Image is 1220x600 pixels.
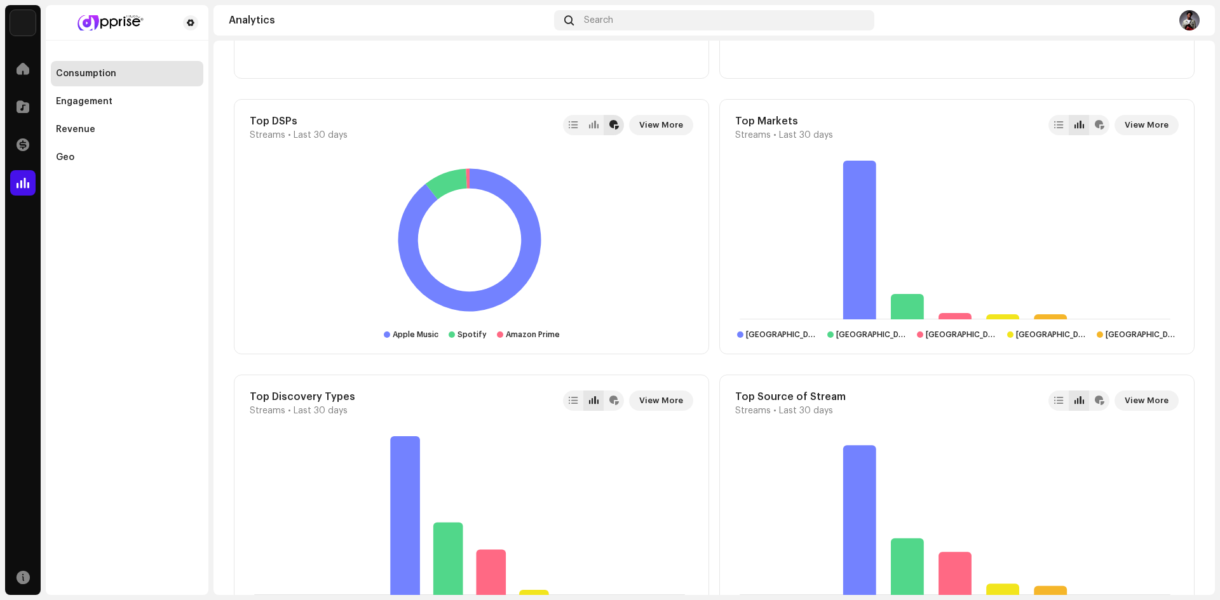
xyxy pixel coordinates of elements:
[51,61,203,86] re-m-nav-item: Consumption
[56,124,95,135] div: Revenue
[288,406,291,416] span: •
[584,15,613,25] span: Search
[294,130,348,140] span: Last 30 days
[1125,388,1169,413] span: View More
[393,330,438,340] div: Apple Music
[779,130,833,140] span: Last 30 days
[735,406,771,416] span: Streams
[506,330,560,340] div: Amazon Prime
[779,406,833,416] span: Last 30 days
[639,112,683,138] span: View More
[250,115,348,128] div: Top DSPs
[56,69,116,79] div: Consumption
[250,406,285,416] span: Streams
[1016,330,1087,340] div: United Kingdom
[250,390,355,403] div: Top Discovery Types
[1125,112,1169,138] span: View More
[1179,10,1200,30] img: 9f678b3a-7672-4cbf-9add-149dcc6e41a3
[250,130,285,140] span: Streams
[746,330,817,340] div: Ghana
[51,145,203,170] re-m-nav-item: Geo
[10,10,36,36] img: 1c16f3de-5afb-4452-805d-3f3454e20b1b
[773,406,776,416] span: •
[836,330,907,340] div: United States of America
[1106,330,1177,340] div: Italy
[229,15,549,25] div: Analytics
[926,330,997,340] div: Netherlands
[56,152,74,163] div: Geo
[56,97,112,107] div: Engagement
[288,130,291,140] span: •
[1115,390,1179,411] button: View More
[735,390,846,403] div: Top Source of Stream
[56,15,163,30] img: 9735bdd7-cfd5-46c3-b821-837d9d3475c2
[457,330,487,340] div: Spotify
[51,117,203,142] re-m-nav-item: Revenue
[629,390,693,411] button: View More
[629,115,693,135] button: View More
[639,388,683,413] span: View More
[294,406,348,416] span: Last 30 days
[735,130,771,140] span: Streams
[1115,115,1179,135] button: View More
[51,89,203,114] re-m-nav-item: Engagement
[773,130,776,140] span: •
[735,115,833,128] div: Top Markets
